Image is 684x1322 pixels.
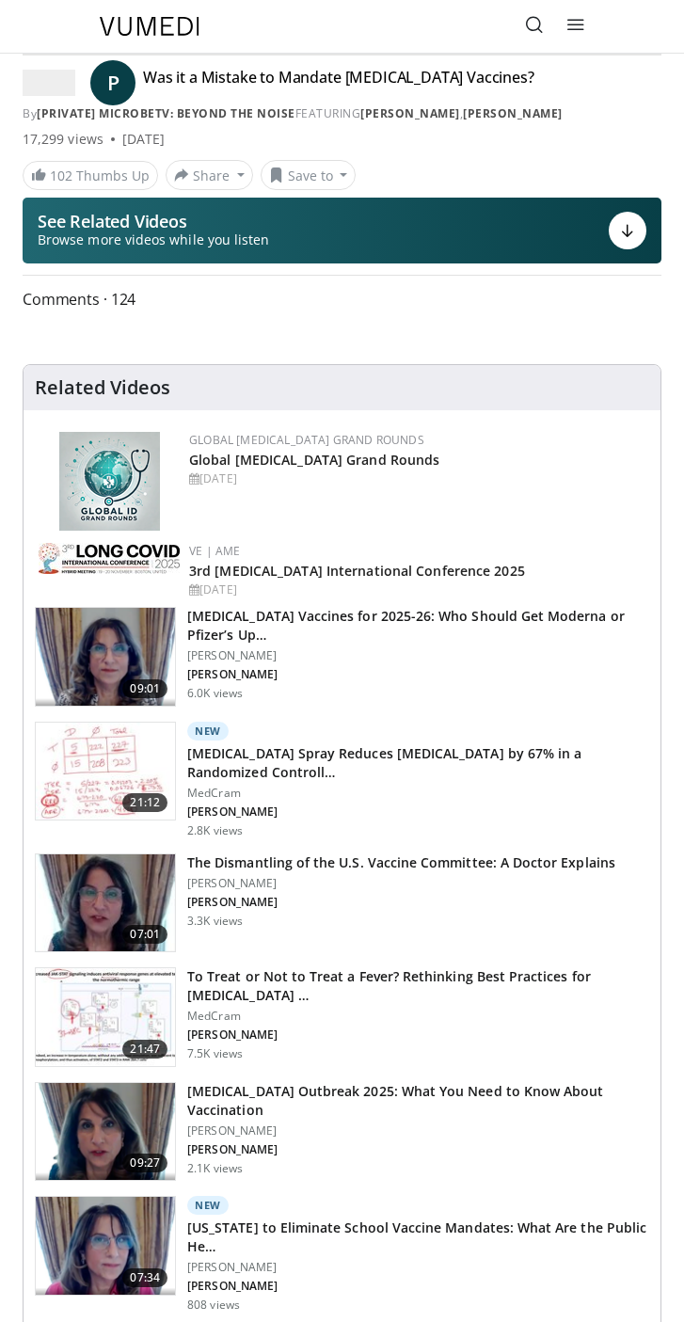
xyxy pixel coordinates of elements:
h3: To Treat or Not to Treat a Fever? Rethinking Best Practices for [MEDICAL_DATA] … [187,967,649,1005]
p: 2.1K views [187,1161,243,1176]
h3: [US_STATE] to Eliminate School Vaccine Mandates: What Are the Public He… [187,1218,649,1256]
span: 17,299 views [23,130,103,149]
p: New [187,1196,229,1215]
p: [PERSON_NAME] [187,895,615,910]
p: [PERSON_NAME] [187,876,615,891]
img: VuMedi Logo [100,17,199,36]
img: [PRIVATE] MicrobeTV: Beyond the Noise [23,68,75,98]
p: [PERSON_NAME] [187,1260,649,1275]
a: 21:12 New [MEDICAL_DATA] Spray Reduces [MEDICAL_DATA] by 67% in a Randomized Controll… MedCram [P... [35,722,649,838]
a: 21:47 To Treat or Not to Treat a Fever? Rethinking Best Practices for [MEDICAL_DATA] … MedCram [P... [35,967,649,1067]
p: [PERSON_NAME] [187,1123,649,1139]
span: 09:01 [122,679,167,698]
a: 09:01 [MEDICAL_DATA] Vaccines for 2025-26: Who Should Get Moderna or Pfizer’s Up… [PERSON_NAME] [... [35,607,649,707]
h3: [MEDICAL_DATA] Vaccines for 2025-26: Who Should Get Moderna or Pfizer’s Up… [187,607,649,645]
img: a2792a71-925c-4fc2-b8ef-8d1b21aec2f7.png.150x105_q85_autocrop_double_scale_upscale_version-0.2.jpg [39,543,180,574]
img: 17417671-29c8-401a-9d06-236fa126b08d.150x105_q85_crop-smart_upscale.jpg [36,968,175,1066]
div: [DATE] [189,581,645,598]
p: New [187,722,229,741]
a: P [90,60,135,105]
p: 3.3K views [187,914,243,929]
a: VE | AME [189,543,240,559]
p: 808 views [187,1298,240,1313]
a: [PERSON_NAME] [360,105,460,121]
a: 102 Thumbs Up [23,161,158,190]
div: By FEATURING , [23,105,661,122]
p: [PERSON_NAME] [187,1142,649,1157]
p: [PERSON_NAME] [187,667,649,682]
a: 07:34 New [US_STATE] to Eliminate School Vaccine Mandates: What Are the Public He… [PERSON_NAME] ... [35,1196,649,1313]
p: See Related Videos [38,212,269,231]
span: Browse more videos while you listen [38,231,269,249]
h3: [MEDICAL_DATA] Outbreak 2025: What You Need to Know About Vaccination [187,1082,649,1120]
div: [DATE] [189,470,645,487]
img: bf90d3d8-5314-48e2-9a88-53bc2fed6b7a.150x105_q85_crop-smart_upscale.jpg [36,854,175,952]
a: 3rd [MEDICAL_DATA] International Conference 2025 [189,562,525,580]
span: 21:12 [122,793,167,812]
a: 07:01 The Dismantling of the U.S. Vaccine Committee: A Doctor Explains [PERSON_NAME] [PERSON_NAME... [35,853,649,953]
div: [DATE] [122,130,165,149]
p: 7.5K views [187,1046,243,1061]
a: [PRIVATE] MicrobeTV: Beyond the Noise [37,105,295,121]
p: [PERSON_NAME] [187,1027,649,1043]
img: 058664c7-5669-4641-9410-88c3054492ce.png.150x105_q85_crop-smart_upscale.png [36,1083,175,1181]
img: e456a1d5-25c5-46f9-913a-7a343587d2a7.png.150x105_q85_autocrop_double_scale_upscale_version-0.2.png [59,432,160,531]
a: Global [MEDICAL_DATA] Grand Rounds [189,451,439,469]
img: 500bc2c6-15b5-4613-8fa2-08603c32877b.150x105_q85_crop-smart_upscale.jpg [36,723,175,820]
button: Save to [261,160,357,190]
button: Share [166,160,253,190]
h4: Was it a Mistake to Mandate [MEDICAL_DATA] Vaccines? [143,68,534,98]
span: 102 [50,167,72,184]
p: MedCram [187,786,649,801]
a: 09:27 [MEDICAL_DATA] Outbreak 2025: What You Need to Know About Vaccination [PERSON_NAME] [PERSON... [35,1082,649,1182]
span: 07:01 [122,925,167,944]
img: f91db653-cf0b-4132-a976-682875a59ce6.png.150x105_q85_crop-smart_upscale.png [36,1197,175,1295]
p: [PERSON_NAME] [187,804,649,820]
button: See Related Videos Browse more videos while you listen [23,198,661,263]
span: Comments 124 [23,287,661,311]
a: Global [MEDICAL_DATA] Grand Rounds [189,432,424,448]
p: MedCram [187,1009,649,1024]
span: 21:47 [122,1040,167,1059]
a: [PERSON_NAME] [463,105,563,121]
h3: [MEDICAL_DATA] Spray Reduces [MEDICAL_DATA] by 67% in a Randomized Controll… [187,744,649,782]
p: 2.8K views [187,823,243,838]
p: 6.0K views [187,686,243,701]
span: 07:34 [122,1268,167,1287]
span: 09:27 [122,1154,167,1172]
p: [PERSON_NAME] [187,1279,649,1294]
h4: Related Videos [35,376,170,399]
h3: The Dismantling of the U.S. Vaccine Committee: A Doctor Explains [187,853,615,872]
img: 4e370bb1-17f0-4657-a42f-9b995da70d2f.png.150x105_q85_crop-smart_upscale.png [36,608,175,706]
p: [PERSON_NAME] [187,648,649,663]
